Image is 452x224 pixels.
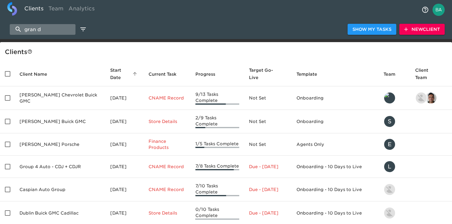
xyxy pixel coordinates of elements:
td: [DATE] [105,178,144,201]
a: Team [46,2,66,17]
span: Progress [195,70,223,78]
div: lauren.seimas@roadster.com [384,161,405,173]
button: Show My Tasks [348,24,396,35]
p: CNAME Record [149,95,186,101]
p: CNAME Record [149,186,186,193]
td: Onboarding [292,86,379,110]
td: Not Set [244,110,292,133]
td: Group 4 Auto - CDJ + CDJR [15,156,105,178]
a: Analytics [66,2,97,17]
td: [DATE] [105,156,144,178]
div: savannah@roadster.com [384,115,405,128]
button: edit [78,24,88,34]
span: Current Task [149,70,184,78]
span: Target Go-Live [249,67,287,81]
div: S [384,115,396,128]
span: Client Team [415,67,447,81]
div: E [384,138,396,150]
span: New Client [404,26,440,33]
p: Due - [DATE] [249,164,287,170]
span: Template [296,70,325,78]
span: Client Name [19,70,55,78]
td: Agents Only [292,133,379,156]
p: Finance Products [149,138,186,150]
img: kevin.lo@roadster.com [384,184,395,195]
div: Client s [5,47,450,57]
p: CNAME Record [149,164,186,170]
td: Caspian Auto Group [15,178,105,201]
td: [PERSON_NAME] Porsche [15,133,105,156]
img: sai@simplemnt.com [426,92,436,103]
td: Not Set [244,133,292,156]
div: nikko.foster@roadster.com [384,207,405,219]
span: Show My Tasks [352,26,391,33]
td: [DATE] [105,133,144,156]
td: 9/13 Tasks Complete [191,86,244,110]
td: Not Set [244,86,292,110]
img: nikko.foster@roadster.com [384,208,395,219]
img: logo [7,2,17,16]
p: Due - [DATE] [249,186,287,193]
p: Store Details [149,118,186,125]
input: search [10,24,75,35]
img: nikko.foster@roadster.com [416,92,427,103]
div: L [384,161,396,173]
td: 7/8 Tasks Complete [191,156,244,178]
svg: This is a list of all of your clients and clients shared with you [27,49,32,54]
div: nikko.foster@roadster.com, sai@simplemnt.com [415,92,447,104]
div: leland@roadster.com [384,92,405,104]
td: Onboarding - 10 Days to Live [292,156,379,178]
td: 1/5 Tasks Complete [191,133,244,156]
p: Store Details [149,210,186,216]
td: Onboarding - 10 Days to Live [292,178,379,201]
div: kevin.lo@roadster.com [384,183,405,196]
span: Calculated based on the start date and the duration of all Tasks contained in this Hub. [249,67,279,81]
td: [DATE] [105,86,144,110]
img: Profile [433,4,445,16]
span: This is the next Task in this Hub that should be completed [149,70,177,78]
td: 7/10 Tasks Complete [191,178,244,201]
span: Team [384,70,403,78]
td: 2/9 Tasks Complete [191,110,244,133]
td: Onboarding [292,110,379,133]
div: emily@roadster.com [384,138,405,150]
p: Due - [DATE] [249,210,287,216]
a: Clients [22,2,46,17]
td: [PERSON_NAME] Chevrolet Buick GMC [15,86,105,110]
td: [PERSON_NAME] Buick GMC [15,110,105,133]
button: notifications [418,2,433,17]
img: leland@roadster.com [384,92,395,103]
button: NewClient [399,24,445,35]
span: Start Date [110,67,139,81]
td: [DATE] [105,110,144,133]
